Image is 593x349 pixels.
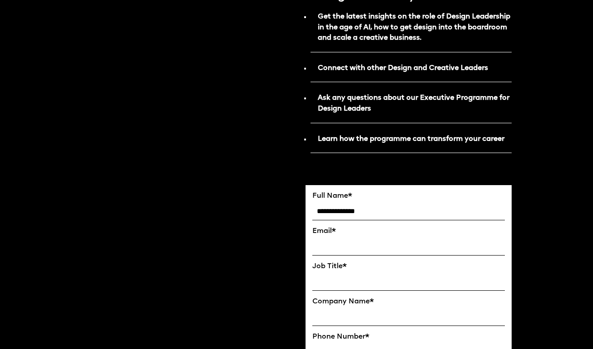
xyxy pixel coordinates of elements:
[318,13,510,42] strong: Get the latest insights on the role of Design Leadership in the age of AI, how to get design into...
[318,65,488,72] strong: Connect with other Design and Creative Leaders
[312,333,505,341] label: Phone Number
[312,192,505,200] label: Full Name
[312,227,505,236] label: Email
[312,262,505,271] label: Job Title
[318,135,504,143] strong: Learn how the programme can transform your career
[318,94,509,112] strong: Ask any questions about our Executive Programme for Design Leaders
[312,298,505,306] label: Company Name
